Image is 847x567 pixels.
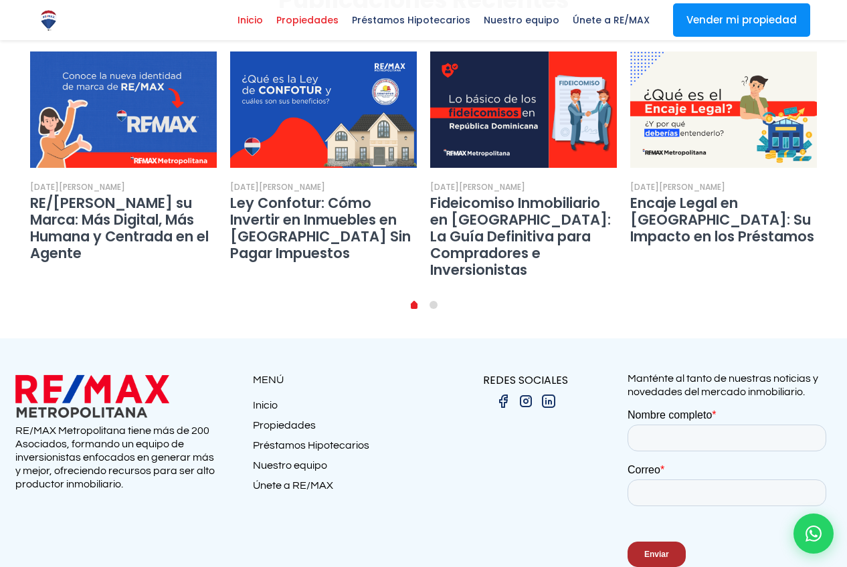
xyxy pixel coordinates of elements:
[345,10,477,30] span: Préstamos Hipotecarios
[30,51,217,168] a: RE/MAX Renueva su Marca: Más Digital, Más Humana y Centrada en el Agente
[518,393,534,409] img: instagram.png
[230,181,325,193] div: [DATE][PERSON_NAME]
[253,459,423,479] a: Nuestro equipo
[630,193,814,246] a: Encaje Legal en [GEOGRAPHIC_DATA]: Su Impacto en los Préstamos
[566,10,656,30] span: Únete a RE/MAX
[495,393,511,409] img: facebook.png
[628,372,832,399] p: Manténte al tanto de nuestras noticias y novedades del mercado inmobiliario.
[423,372,628,388] p: REDES SOCIALES
[30,193,209,263] a: RE/[PERSON_NAME] su Marca: Más Digital, Más Humana y Centrada en el Agente
[231,10,270,30] span: Inicio
[430,193,611,279] a: Fideicomiso Inmobiliario en [GEOGRAPHIC_DATA]: La Guía Definitiva para Compradores e Inversionistas
[30,51,217,168] img: miniatura gráfico con chica mostrando el nuevo logotipo de REMAX
[630,51,817,168] a: Encaje Legal en República Dominicana: Su Impacto en los Préstamos
[430,301,438,309] a: 1
[253,479,423,499] a: Únete a RE/MAX
[430,181,525,193] div: [DATE][PERSON_NAME]
[430,51,617,168] a: Fideicomiso Inmobiliario en República Dominicana: La Guía Definitiva para Compradores e Inversion...
[230,193,411,263] a: Ley Confotur: Cómo Invertir en Inmuebles en [GEOGRAPHIC_DATA] Sin Pagar Impuestos
[673,3,810,37] a: Vender mi propiedad
[630,181,725,193] div: [DATE][PERSON_NAME]
[253,419,423,439] a: Propiedades
[230,51,417,168] img: Gráfico de una propiedad en venta exenta de impuestos por ley confotur
[30,181,125,193] div: [DATE][PERSON_NAME]
[253,399,423,419] a: Inicio
[630,51,817,168] img: El encaje legal en República Dominicana explicado con un gráfico de un banco regulador sobre mone...
[541,393,557,409] img: linkedin.png
[477,10,566,30] span: Nuestro equipo
[15,372,169,421] img: remax metropolitana logo
[253,372,423,388] p: MENÚ
[15,424,219,491] p: RE/MAX Metropolitana tiene más de 200 Asociados, formando un equipo de inversionistas enfocados e...
[430,51,617,168] img: Portada artículo del funcionamiento del fideicomiso inmobiliario en República Dominicana con sus ...
[37,9,60,32] img: Logo de REMAX
[411,304,417,309] a: 0
[270,10,345,30] span: Propiedades
[230,51,417,168] a: Ley Confotur: Cómo Invertir en Inmuebles en República Dominicana Sin Pagar Impuestos
[253,439,423,459] a: Préstamos Hipotecarios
